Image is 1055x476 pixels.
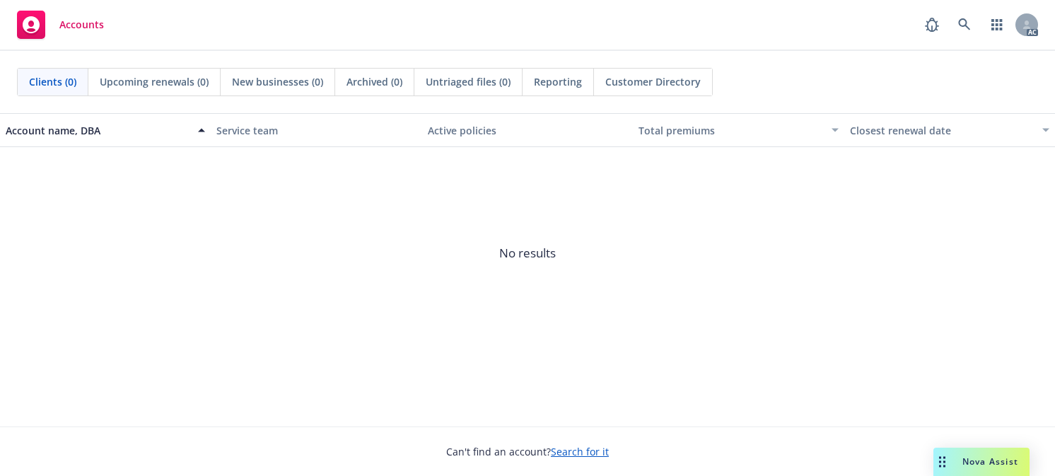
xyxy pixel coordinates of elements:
[633,113,844,147] button: Total premiums
[933,448,1030,476] button: Nova Assist
[551,445,609,458] a: Search for it
[211,113,421,147] button: Service team
[534,74,582,89] span: Reporting
[950,11,979,39] a: Search
[850,123,1034,138] div: Closest renewal date
[216,123,416,138] div: Service team
[446,444,609,459] span: Can't find an account?
[426,74,511,89] span: Untriaged files (0)
[422,113,633,147] button: Active policies
[844,113,1055,147] button: Closest renewal date
[232,74,323,89] span: New businesses (0)
[346,74,402,89] span: Archived (0)
[29,74,76,89] span: Clients (0)
[962,455,1018,468] span: Nova Assist
[59,19,104,30] span: Accounts
[428,123,627,138] div: Active policies
[918,11,946,39] a: Report a Bug
[933,448,951,476] div: Drag to move
[100,74,209,89] span: Upcoming renewals (0)
[983,11,1011,39] a: Switch app
[605,74,701,89] span: Customer Directory
[11,5,110,45] a: Accounts
[639,123,822,138] div: Total premiums
[6,123,190,138] div: Account name, DBA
